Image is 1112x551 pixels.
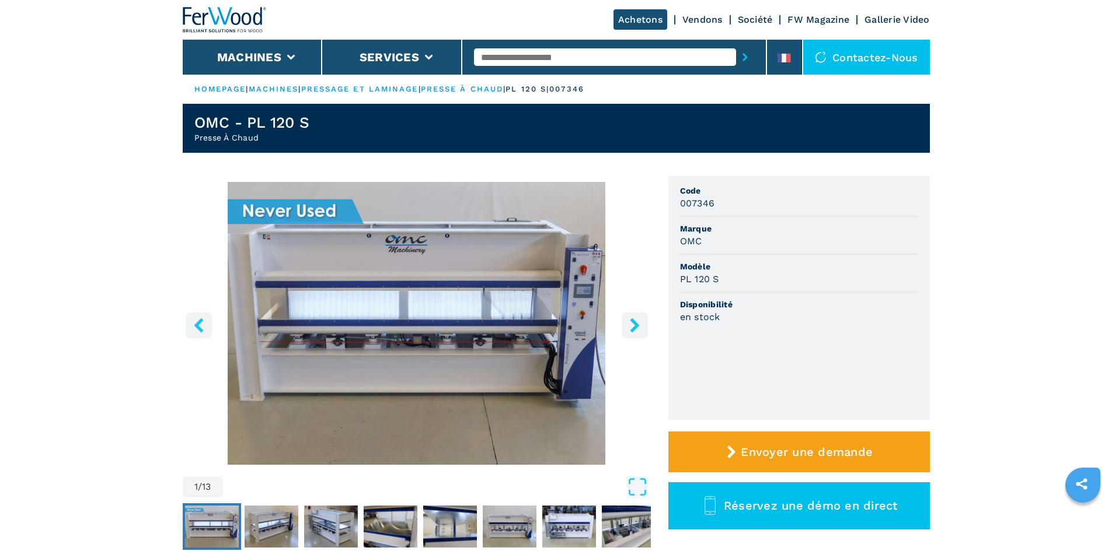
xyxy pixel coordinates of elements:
a: machines [249,85,299,93]
span: | [246,85,248,93]
img: Contactez-nous [815,51,827,63]
button: Go to Slide 4 [361,503,420,550]
h3: OMC [680,234,702,248]
button: Go to Slide 3 [302,503,360,550]
img: 2808e23ae96b7141fdc926b58a466f5d [304,506,358,548]
h1: OMC - PL 120 S [194,113,310,132]
a: Gallerie Video [864,14,930,25]
img: 649c10caae215327eaba6bc35f1475aa [423,506,477,548]
span: 13 [202,482,211,492]
a: HOMEPAGE [194,85,246,93]
a: pressage et laminage [301,85,419,93]
a: sharethis [1067,469,1096,499]
button: Go to Slide 7 [540,503,598,550]
a: FW Magazine [787,14,849,25]
img: c95df96a17926d8707052c2a07359b67 [185,506,239,548]
span: Marque [680,223,918,234]
img: ea24e16b8346b4b7e6bf1f6d07d8fdc0 [542,506,596,548]
button: submit-button [736,44,754,71]
a: presse à chaud [421,85,503,93]
iframe: Chat [1062,499,1103,542]
p: 007346 [549,84,584,94]
button: Go to Slide 1 [183,503,241,550]
button: Go to Slide 2 [242,503,301,550]
img: ca320460faea831b21162c3bd4a4300a [483,506,536,548]
button: Services [360,50,419,64]
span: | [298,85,301,93]
span: 1 [194,482,198,492]
button: Machines [217,50,281,64]
button: Go to Slide 6 [480,503,539,550]
h2: Presse À Chaud [194,132,310,143]
a: Achetons [613,9,667,30]
h3: PL 120 S [680,272,719,286]
img: 7c00f8e96383b90c0492dd02daf18e62 [364,506,417,548]
span: Disponibilité [680,299,918,310]
button: left-button [186,312,212,338]
button: right-button [622,312,648,338]
button: Go to Slide 5 [421,503,479,550]
div: Contactez-nous [803,40,930,75]
button: Envoyer une demande [668,431,930,472]
div: Go to Slide 1 [183,182,651,465]
h3: 007346 [680,196,715,210]
button: Open Fullscreen [226,476,648,497]
img: 7c33a7bd64d49e00a054c4b750630bd7 [245,506,298,548]
img: Presse À Chaud OMC PL 120 S [183,182,651,465]
span: | [419,85,421,93]
span: Réservez une démo en direct [724,499,898,513]
span: Envoyer une demande [741,445,873,459]
span: | [503,85,506,93]
a: Société [738,14,773,25]
button: Réservez une démo en direct [668,482,930,529]
span: Modèle [680,261,918,272]
img: 15910221f494321e33797bb8ba8731e7 [602,506,656,548]
a: Vendons [682,14,723,25]
img: Ferwood [183,7,267,33]
nav: Thumbnail Navigation [183,503,651,550]
p: pl 120 s | [506,84,549,94]
span: Code [680,185,918,196]
h3: en stock [680,310,720,324]
button: Go to Slide 8 [599,503,658,550]
span: / [198,482,202,492]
